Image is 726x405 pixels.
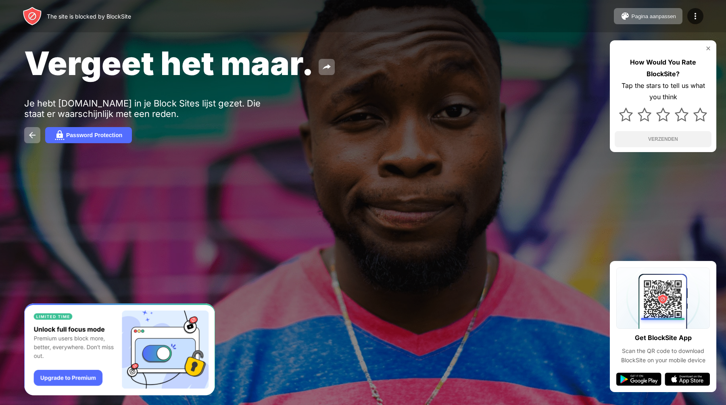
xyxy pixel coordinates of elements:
[24,44,314,83] span: Vergeet het maar.
[45,127,132,143] button: Password Protection
[632,13,676,19] div: Pagina aanpassen
[24,303,215,396] iframe: Banner
[620,11,630,21] img: pallet.svg
[616,373,661,386] img: google-play.svg
[24,98,273,119] div: Je hebt [DOMAIN_NAME] in je Block Sites lijst gezet. Die staat er waarschijnlijk met een reden.
[27,130,37,140] img: back.svg
[23,6,42,26] img: header-logo.svg
[322,62,332,72] img: share.svg
[691,11,700,21] img: menu-icon.svg
[47,13,131,20] div: The site is blocked by BlockSite
[615,56,711,80] div: How Would You Rate BlockSite?
[635,332,692,344] div: Get BlockSite App
[693,108,707,121] img: star.svg
[615,131,711,147] button: VERZENDEN
[665,373,710,386] img: app-store.svg
[615,80,711,103] div: Tap the stars to tell us what you think
[619,108,633,121] img: star.svg
[614,8,682,24] button: Pagina aanpassen
[705,45,711,52] img: rate-us-close.svg
[638,108,651,121] img: star.svg
[616,347,710,365] div: Scan the QR code to download BlockSite on your mobile device
[675,108,688,121] img: star.svg
[66,132,122,138] div: Password Protection
[616,267,710,329] img: qrcode.svg
[55,130,65,140] img: password.svg
[656,108,670,121] img: star.svg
